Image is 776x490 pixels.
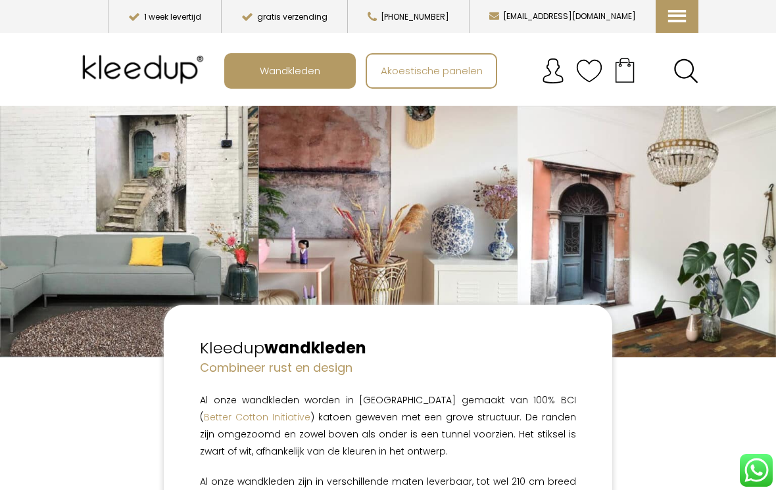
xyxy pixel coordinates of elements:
a: Your cart [602,53,647,86]
strong: wandkleden [264,337,366,359]
p: Al onze wandkleden worden in [GEOGRAPHIC_DATA] gemaakt van 100% BCI ( ) katoen geweven met een gr... [200,391,576,460]
a: Search [673,58,698,83]
a: Better Cotton Initiative [204,411,310,424]
img: account.svg [540,58,566,84]
span: Wandkleden [253,58,327,83]
h4: Combineer rust en design [200,359,576,376]
h2: Kleedup [200,337,576,359]
a: Wandkleden [226,55,354,87]
img: Kleedup [78,43,213,96]
span: Akoestische panelen [374,58,490,83]
img: verlanglijstje.svg [576,58,602,84]
a: Akoestische panelen [367,55,496,87]
nav: Main menu [224,53,708,89]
